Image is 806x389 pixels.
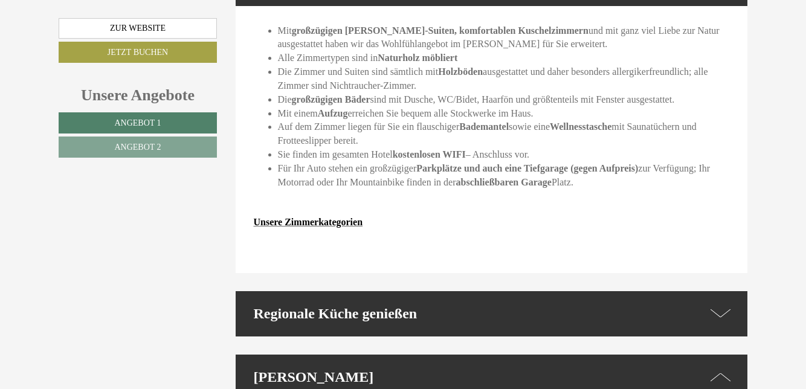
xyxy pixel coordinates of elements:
li: Die sind mit Dusche, WC/Bidet, Haarfön und größtenteils mit Fenster ausgestattet. [278,93,730,107]
li: Auf dem Zimmer liegen für Sie ein flauschiger sowie eine mit Saunatüchern und Frotteeslipper bereit. [278,120,730,148]
a: Jetzt buchen [59,42,217,63]
strong: Holzböden [438,66,483,77]
div: Regionale Küche genießen [236,291,748,336]
a: Zur Website [59,18,217,39]
li: Sie finden im gesamten Hotel – Anschluss vor. [278,148,730,162]
li: Für Ihr Auto stehen ein großzügiger zur Verfügung; Ihr Motorrad oder Ihr Mountainbike finden in d... [278,162,730,190]
strong: Wellnesstasche [550,121,611,132]
li: Mit und mit ganz viel Liebe zur Natur ausgestattet haben wir das Wohlfühlangebot im [PERSON_NAME]... [278,24,730,52]
a: Unsere Zimmerkategorien [254,217,363,227]
strong: kostenlosen WIFI [393,149,466,159]
li: Mit einem erreichen Sie bequem alle Stockwerke im Haus. [278,107,730,121]
strong: Naturholz möbliert [378,53,457,63]
strong: großzügigen Bäder [292,94,370,104]
strong: Parkplätze und auch eine Tiefgarage (gegen Aufpreis) [416,163,638,173]
strong: Bademantel [459,121,509,132]
strong: abschließbaren Garage [456,177,552,187]
strong: Aufzug [318,108,348,118]
strong: großzügigen [PERSON_NAME]-Suiten, komfortablen Kuschelzimmern [292,25,588,36]
span: Angebot 2 [114,143,161,152]
li: Die Zimmer und Suiten sind sämtlich mit ausgestattet und daher besonders allergikerfreundlich; al... [278,65,730,93]
span: Angebot 1 [114,118,161,127]
li: Alle Zimmertypen sind in [278,51,730,65]
div: Unsere Angebote [59,84,217,106]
